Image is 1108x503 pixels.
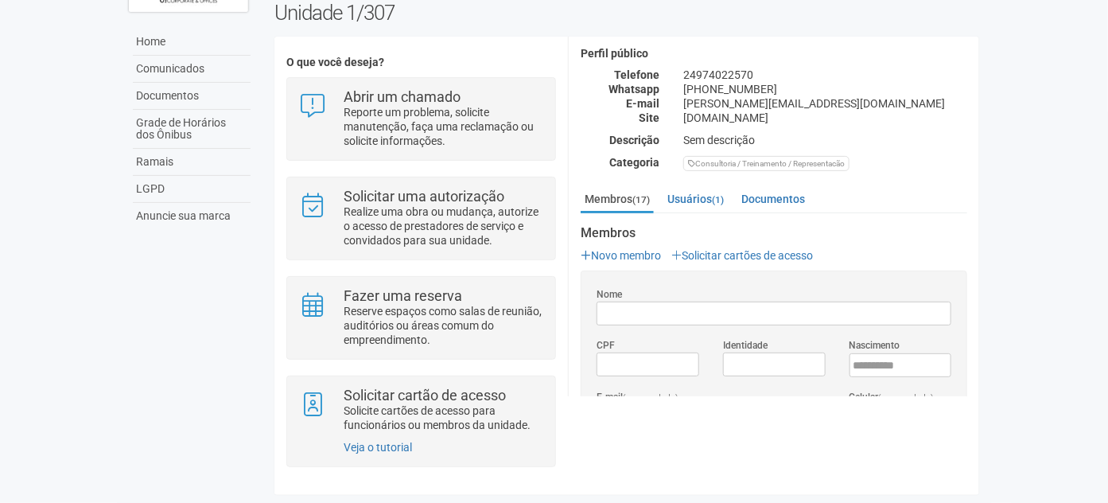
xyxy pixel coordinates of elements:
a: Comunicados [133,56,251,83]
strong: Solicitar cartão de acesso [344,387,506,404]
div: [PERSON_NAME][EMAIL_ADDRESS][DOMAIN_NAME] [671,96,979,111]
a: Solicitar cartão de acesso Solicite cartões de acesso para funcionários ou membros da unidade. [299,388,543,432]
div: [PHONE_NUMBER] [671,82,979,96]
a: Solicitar uma autorização Realize uma obra ou mudança, autorize o acesso de prestadores de serviç... [299,189,543,248]
strong: Solicitar uma autorização [344,188,504,205]
a: Ramais [133,149,251,176]
a: Documentos [133,83,251,110]
a: Fazer uma reserva Reserve espaços como salas de reunião, auditórios ou áreas comum do empreendime... [299,289,543,347]
strong: Whatsapp [608,83,659,96]
label: Identidade [723,338,768,353]
label: Nome [597,287,622,302]
span: (recomendado) [623,393,678,402]
a: Novo membro [581,249,661,262]
label: Nascimento [849,338,900,353]
a: Grade de Horários dos Ônibus [133,110,251,149]
strong: Fazer uma reserva [344,287,462,304]
div: Sem descrição [671,133,979,147]
a: Solicitar cartões de acesso [671,249,813,262]
strong: E-mail [626,97,659,110]
strong: Categoria [609,156,659,169]
div: 24974022570 [671,68,979,82]
strong: Membros [581,226,967,240]
a: Anuncie sua marca [133,203,251,229]
a: Veja o tutorial [344,441,412,454]
h4: Perfil público [581,48,967,60]
strong: Site [639,111,659,124]
span: (recomendado) [879,393,935,402]
label: E-mail [597,390,678,405]
p: Reserve espaços como salas de reunião, auditórios ou áreas comum do empreendimento. [344,304,543,347]
div: [DOMAIN_NAME] [671,111,979,125]
strong: Descrição [609,134,659,146]
strong: Telefone [614,68,659,81]
small: (17) [632,194,650,205]
a: Home [133,29,251,56]
label: CPF [597,338,615,353]
a: Membros(17) [581,187,654,213]
h4: O que você deseja? [286,57,556,68]
a: LGPD [133,176,251,203]
a: Usuários(1) [663,187,728,211]
p: Solicite cartões de acesso para funcionários ou membros da unidade. [344,404,543,432]
p: Reporte um problema, solicite manutenção, faça uma reclamação ou solicite informações. [344,105,543,148]
a: Abrir um chamado Reporte um problema, solicite manutenção, faça uma reclamação ou solicite inform... [299,90,543,148]
small: (1) [712,194,724,205]
strong: Abrir um chamado [344,88,461,105]
a: Documentos [737,187,809,211]
div: Consultoria / Treinamento / Representacão [683,156,849,171]
p: Realize uma obra ou mudança, autorize o acesso de prestadores de serviço e convidados para sua un... [344,205,543,248]
h2: Unidade 1/307 [274,1,980,25]
label: Celular [849,390,935,405]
